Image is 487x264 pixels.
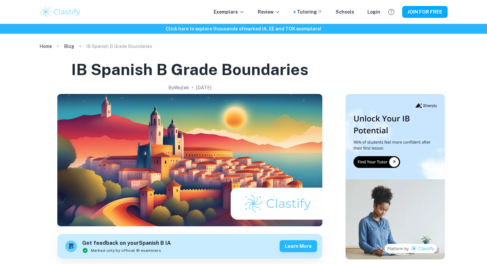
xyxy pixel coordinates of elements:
h6: Click here to explore thousands of marked IA, EE and TOK exemplars ! [1,25,486,32]
p: • [192,84,193,91]
img: Clastify logo [39,5,81,19]
h6: Get feedback on your Spanish B IA [82,239,171,247]
button: JOIN FOR FREE [402,6,448,18]
a: Blog [64,42,74,51]
img: Thumbnail [346,94,445,259]
p: Review [258,8,280,16]
h1: IB Spanish B Grade Boundaries [71,59,308,80]
button: Learn more [280,240,317,252]
h2: By Wojtek [168,84,189,91]
a: Login [367,8,380,16]
button: Help and Feedback [386,6,397,18]
a: Get feedback on yourSpanish B IAMarked only by official IB examinersLearn more [57,234,322,259]
span: Marked only by official IB examiners [91,247,161,253]
p: IB Spanish B Grade Boundaries [86,43,152,50]
h2: [DATE] [196,84,211,91]
a: Schools [336,8,354,16]
a: Tutoring [297,8,322,16]
p: Exemplars [214,8,244,16]
a: Home [39,42,52,51]
img: IB Spanish B Grade Boundaries cover image [57,94,322,226]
